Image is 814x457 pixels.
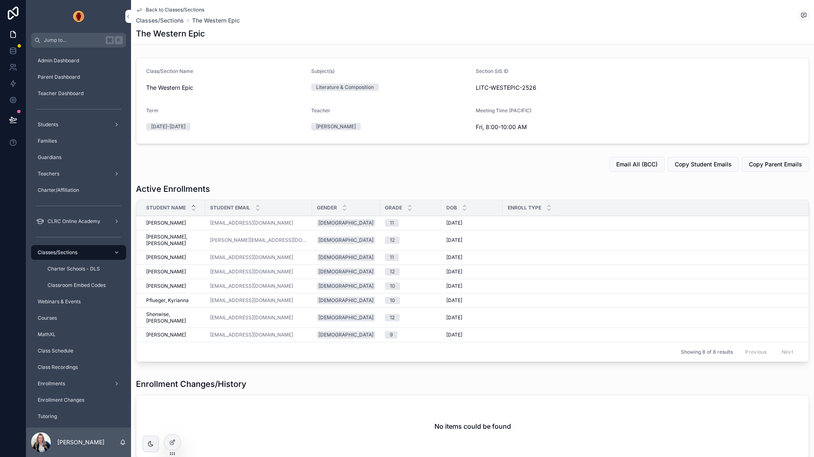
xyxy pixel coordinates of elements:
[210,332,293,338] a: [EMAIL_ADDRESS][DOMAIN_NAME]
[476,107,531,114] span: Meeting Time (PACIFIC)
[31,33,126,48] button: Jump to...K
[38,187,79,193] span: Charter/Affiliation
[390,254,394,261] div: 11
[38,413,57,420] span: Tutoring
[146,332,186,338] span: [PERSON_NAME]
[446,220,462,226] span: [DATE]
[385,254,436,261] a: 11
[434,421,511,431] h2: No items could be found
[319,314,373,321] div: [DEMOGRAPHIC_DATA]
[446,237,462,243] span: [DATE]
[385,331,436,339] a: 9
[319,236,373,244] div: [DEMOGRAPHIC_DATA]
[136,16,184,25] a: Classes/Sections
[508,205,541,211] span: Enroll Type
[38,57,79,64] span: Admin Dashboard
[385,219,436,227] a: 11
[146,297,200,304] a: Pflueger, Kyrianna
[26,48,131,427] div: scrollable content
[136,183,210,195] h1: Active Enrollments
[38,90,84,97] span: Teacher Dashboard
[390,236,395,244] div: 12
[31,183,126,198] a: Charter/Affiliation
[38,138,57,144] span: Families
[446,283,498,289] a: [DATE]
[31,86,126,101] a: Teacher Dashboard
[31,70,126,84] a: Parent Dashboard
[31,393,126,407] a: Enrollment Changes
[38,315,57,321] span: Courses
[31,53,126,68] a: Admin Dashboard
[616,160,658,168] span: Email All (BCC)
[446,314,462,321] span: [DATE]
[446,268,462,275] span: [DATE]
[146,220,200,226] a: [PERSON_NAME]
[446,297,462,304] span: [DATE]
[385,268,436,275] a: 12
[38,331,56,338] span: MathXL
[317,205,337,211] span: Gender
[31,327,126,342] a: MathXL
[47,282,106,289] span: Classroom Embed Codes
[146,254,200,261] a: [PERSON_NAME]
[192,16,240,25] a: The Western Epic
[38,298,81,305] span: Webinars & Events
[317,254,375,261] a: [DEMOGRAPHIC_DATA]
[668,157,739,172] button: Copy Student Emails
[446,205,457,211] span: DOB
[31,150,126,165] a: Guardians
[47,266,100,272] span: Charter Schools - DLS
[210,297,307,304] a: [EMAIL_ADDRESS][DOMAIN_NAME]
[146,283,186,289] span: [PERSON_NAME]
[38,249,77,256] span: Classes/Sections
[319,254,373,261] div: [DEMOGRAPHIC_DATA]
[136,7,204,13] a: Back to Classes/Sections
[390,282,395,290] div: 10
[319,282,373,290] div: [DEMOGRAPHIC_DATA]
[38,154,61,161] span: Guardians
[317,282,375,290] a: [DEMOGRAPHIC_DATA]
[210,332,307,338] a: [EMAIL_ADDRESS][DOMAIN_NAME]
[31,166,126,181] a: Teachers
[311,68,335,74] span: Subject(s)
[317,236,375,244] a: [DEMOGRAPHIC_DATA]
[146,68,193,74] span: Class/Section Name
[446,314,498,321] a: [DATE]
[210,297,293,304] a: [EMAIL_ADDRESS][DOMAIN_NAME]
[146,220,186,226] span: [PERSON_NAME]
[385,205,402,211] span: Grade
[319,268,373,275] div: [DEMOGRAPHIC_DATA]
[72,10,85,23] img: App logo
[38,380,65,387] span: Enrollments
[390,331,393,339] div: 9
[316,84,374,91] div: Literature & Composition
[210,283,307,289] a: [EMAIL_ADDRESS][DOMAIN_NAME]
[210,237,307,243] a: [PERSON_NAME][EMAIL_ADDRESS][DOMAIN_NAME]
[151,123,185,130] div: [DATE]-[DATE]
[31,245,126,260] a: Classes/Sections
[146,107,158,114] span: Term
[446,220,498,226] a: [DATE]
[38,121,58,128] span: Students
[311,107,330,114] span: Teacher
[609,157,665,172] button: Email All (BCC)
[476,68,509,74] span: Section SIS ID
[210,283,293,289] a: [EMAIL_ADDRESS][DOMAIN_NAME]
[446,254,462,261] span: [DATE]
[385,297,436,304] a: 10
[136,378,246,390] h1: Enrollment Changes/History
[317,331,375,339] a: [DEMOGRAPHIC_DATA]
[31,409,126,424] a: Tutoring
[385,314,436,321] a: 12
[390,268,395,275] div: 12
[146,234,200,247] span: [PERSON_NAME], [PERSON_NAME]
[38,348,73,354] span: Class Schedule
[390,314,395,321] div: 12
[210,268,307,275] a: [EMAIL_ADDRESS][DOMAIN_NAME]
[210,254,293,261] a: [EMAIL_ADDRESS][DOMAIN_NAME]
[446,254,498,261] a: [DATE]
[210,205,250,211] span: Student Email
[681,349,733,355] span: Showing 8 of 8 results
[390,219,394,227] div: 11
